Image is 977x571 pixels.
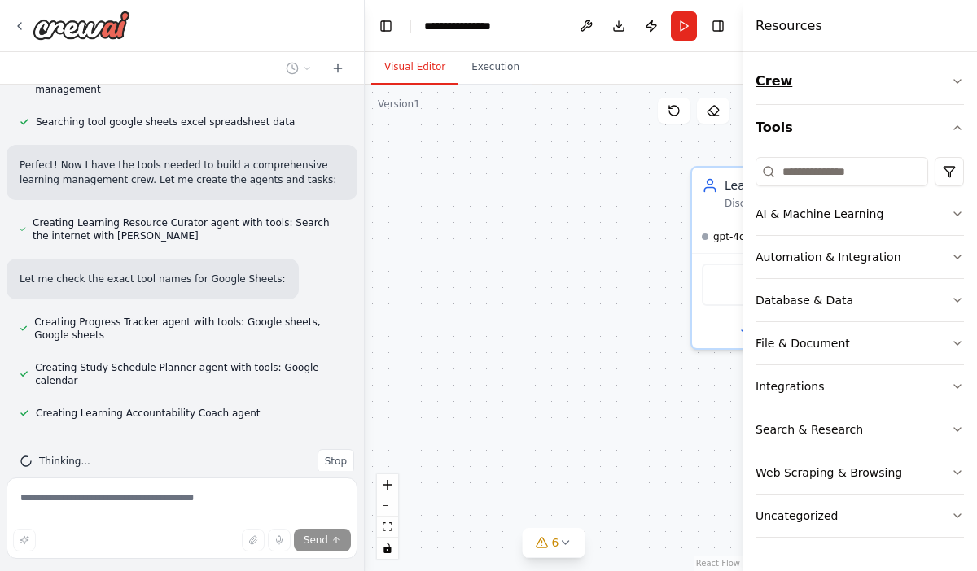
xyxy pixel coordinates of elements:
div: Learning Resource Curator [725,177,883,194]
button: Crew [756,59,964,104]
span: 6 [552,534,559,551]
button: Send [294,529,351,551]
nav: breadcrumb [424,18,508,34]
div: React Flow controls [377,474,398,559]
button: 6 [523,528,585,558]
button: Hide right sidebar [707,15,729,37]
button: Click to speak your automation idea [268,529,291,551]
p: Let me check the exact tool names for Google Sheets: [20,272,286,286]
button: Switch to previous chat [279,59,318,78]
button: Tools [756,105,964,150]
div: Uncategorized [756,508,838,524]
button: Execution [458,50,532,85]
button: Search & Research [756,408,964,451]
div: Web Scraping & Browsing [756,464,902,481]
span: gpt-4o [713,230,745,243]
span: Searching tool google sheets excel spreadsheet data [36,116,295,129]
button: Database & Data [756,279,964,321]
button: Upload files [242,529,265,551]
button: Start a new chat [325,59,351,78]
div: Version 1 [378,98,420,111]
button: Hide left sidebar [375,15,397,37]
button: AI & Machine Learning [756,193,964,235]
div: Tools [756,150,964,551]
div: Integrations [756,378,824,394]
div: Learning Resource CuratorDiscover and curate high-quality learning resources for {subject} based ... [690,166,894,350]
button: zoom out [377,495,398,517]
button: toggle interactivity [377,538,398,559]
p: Perfect! Now I have the tools needed to build a comprehensive learning management crew. Let me cr... [20,158,344,187]
button: fit view [377,517,398,538]
img: Logo [33,11,130,40]
button: Automation & Integration [756,236,964,278]
div: Discover and curate high-quality learning resources for {subject} based on {learning_level} and {... [725,197,883,210]
a: React Flow attribution [696,559,740,568]
button: File & Document [756,322,964,364]
button: zoom in [377,474,398,495]
button: Visual Editor [371,50,458,85]
button: Web Scraping & Browsing [756,451,964,494]
span: Creating Progress Tracker agent with tools: Google sheets, Google sheets [34,316,344,342]
button: Uncategorized [756,495,964,537]
div: Database & Data [756,292,853,308]
button: Improve this prompt [13,529,36,551]
span: Creating Study Schedule Planner agent with tools: Google calendar [35,361,344,387]
span: Creating Learning Accountability Coach agent [36,407,261,420]
div: Automation & Integration [756,249,901,265]
button: Stop [318,449,354,473]
div: File & Document [756,335,850,351]
button: Integrations [756,365,964,408]
span: Send [304,534,328,547]
div: Search & Research [756,421,863,438]
span: Thinking... [39,455,90,468]
div: AI & Machine Learning [756,206,883,222]
span: Stop [325,455,347,468]
span: Creating Learning Resource Curator agent with tools: Search the internet with [PERSON_NAME] [33,216,344,242]
h4: Resources [756,16,822,36]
